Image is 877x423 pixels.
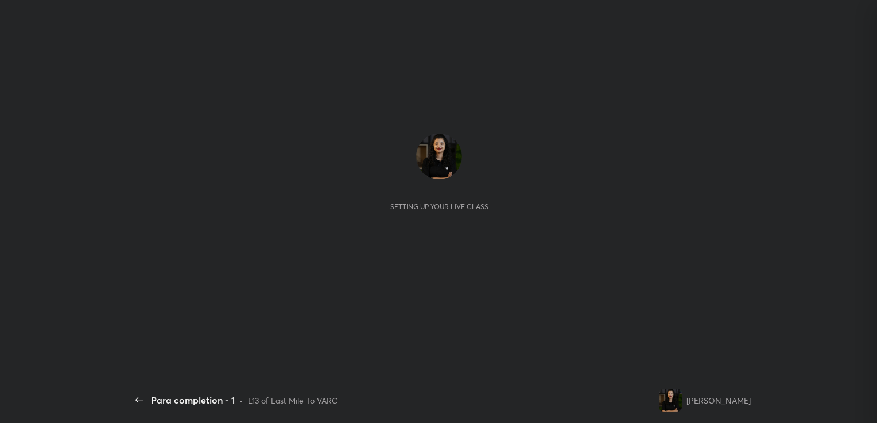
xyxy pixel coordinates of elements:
[239,394,243,406] div: •
[248,394,337,406] div: L13 of Last Mile To VARC
[390,202,488,211] div: Setting up your live class
[686,394,751,406] div: [PERSON_NAME]
[151,393,235,407] div: Para completion - 1
[416,134,462,179] img: 9e24b94aef5d423da2dc226449c24655.jpg
[659,389,682,412] img: 9e24b94aef5d423da2dc226449c24655.jpg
